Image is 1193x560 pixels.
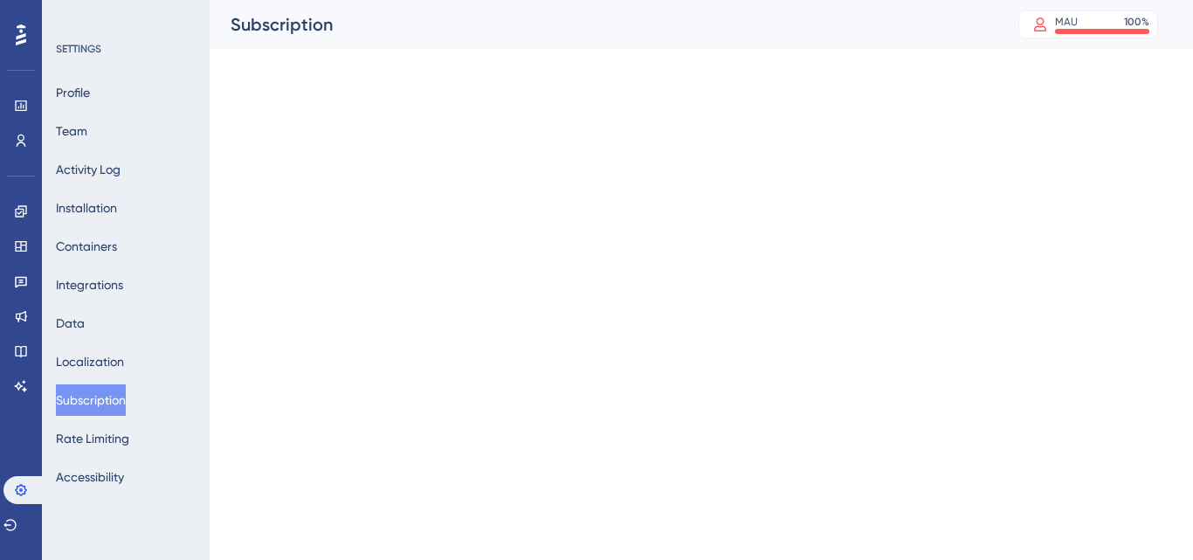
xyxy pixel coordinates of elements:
[56,308,85,339] button: Data
[56,231,117,262] button: Containers
[56,423,129,454] button: Rate Limiting
[56,115,87,147] button: Team
[56,461,124,493] button: Accessibility
[56,77,90,108] button: Profile
[56,42,197,56] div: SETTINGS
[56,269,123,301] button: Integrations
[56,154,121,185] button: Activity Log
[1055,15,1078,29] div: MAU
[56,346,124,377] button: Localization
[56,384,126,416] button: Subscription
[56,192,117,224] button: Installation
[231,12,975,37] div: Subscription
[1124,15,1149,29] div: 100 %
